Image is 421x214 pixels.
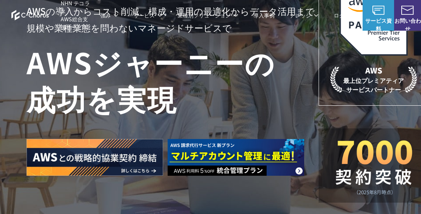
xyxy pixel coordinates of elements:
img: AWS総合支援サービス C-Chorus サービス資料 [372,6,385,15]
p: サービス [134,11,162,19]
img: AWSとの戦略的協業契約 締結 [27,139,163,176]
p: ナレッジ [290,11,319,19]
img: AWS請求代行サービス 統合管理プラン [168,139,304,176]
span: サービス資料 [363,17,394,33]
p: 最上位プレミアティア サービスパートナー [330,65,417,94]
img: お問い合わせ [401,6,413,15]
em: AWS [365,65,382,76]
img: 契約件数 [334,140,413,195]
h1: AWS ジャーニーの 成功を実現 [27,44,319,116]
span: お問い合わせ [394,17,421,33]
p: 業種別ソリューション [178,11,238,19]
p: 強み [100,11,118,19]
a: 導入事例 [253,11,275,19]
a: ログイン [334,11,355,19]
